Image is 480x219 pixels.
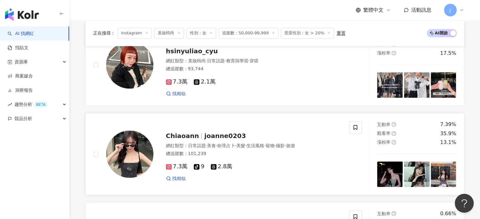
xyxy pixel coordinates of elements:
span: 繁體中文 [363,7,383,14]
span: 穿搭 [250,58,258,63]
span: 2.1萬 [194,78,216,85]
div: 網紅類型 ： [166,143,342,149]
span: 命理占卜 [217,143,235,148]
div: 35.9% [440,130,456,137]
img: post-image [377,161,403,187]
span: 美妝時尚 [154,28,184,38]
img: post-image [431,161,456,187]
span: · [206,58,207,63]
span: question-circle [392,131,396,135]
span: 漲粉率 [377,50,390,55]
span: 互動率 [377,211,390,216]
span: 寵物 [266,143,275,148]
span: · [245,143,246,148]
span: 旅遊 [286,143,295,148]
span: rise [8,102,12,107]
span: · [216,143,217,148]
span: question-circle [392,51,396,55]
span: 7.3萬 [166,78,188,85]
span: 美食 [207,143,216,148]
a: KOL Avatar[PERSON_NAME]C-[PERSON_NAME]hsinyuliao_cyu網紅類型：美妝時尚·日常話題·教育與學習·穿搭總追蹤數：93,7447.3萬2.1萬找相似... [86,24,464,106]
div: 7.39% [440,121,456,128]
span: question-circle [392,211,396,216]
span: · [206,143,207,148]
div: 重置 [336,31,345,36]
span: 7.3萬 [166,163,188,170]
img: post-image [431,72,456,98]
a: 找相似 [166,91,186,97]
span: 2.8萬 [211,163,233,170]
span: 性別：女 [187,28,216,38]
img: post-image [404,72,430,98]
span: · [225,58,226,63]
a: searchAI 找網紅 [8,31,34,37]
iframe: Help Scout Beacon - Open [455,194,474,213]
div: 總追蹤數 ： 93,744 [166,66,342,72]
span: 觀看率 [377,131,390,136]
span: · [235,143,236,148]
span: 資源庫 [15,55,28,69]
span: · [264,143,265,148]
a: KOL AvatarChiaoannjoanne0203網紅類型：日常話題·美食·命理占卜·美髮·生活風格·寵物·攝影·旅遊總追蹤數：101,2397.3萬92.8萬找相似互動率question... [86,113,464,195]
span: 日常話題 [188,143,206,148]
div: 17.5% [440,50,456,57]
span: 攝影 [276,143,285,148]
span: 找相似 [172,91,186,97]
a: 找相似 [166,176,186,182]
img: logo [5,8,39,21]
span: · [285,143,286,148]
div: 0.66% [440,210,456,217]
img: post-image [404,161,430,187]
span: Instagram [118,28,152,38]
span: joanne0203 [204,132,246,140]
span: 競品分析 [15,112,32,126]
span: 9 [194,163,204,170]
a: 找貼文 [8,45,28,51]
span: 教育與學習 [226,58,248,63]
span: Chiaoann [166,132,199,140]
a: 洞察報告 [8,87,33,94]
span: 美髮 [236,143,245,148]
img: post-image [377,72,403,98]
span: 日常話題 [207,58,225,63]
span: 找相似 [172,176,186,182]
span: 美妝時尚 [188,58,206,63]
span: question-circle [392,140,396,144]
span: 正在搜尋 ： [93,31,115,36]
span: J [449,7,451,14]
span: 受眾性別：女 > 20% [281,28,334,38]
span: question-circle [392,122,396,126]
span: 觀看率 [377,42,390,47]
span: 活動訊息 [411,7,431,13]
a: 商案媒合 [8,73,33,79]
span: · [275,143,276,148]
span: 趨勢分析 [15,97,48,112]
span: 追蹤數：50,000-99,999 [219,28,279,38]
img: KOL Avatar [106,41,153,89]
span: · [248,58,249,63]
span: 互動率 [377,122,390,127]
div: BETA [33,101,48,108]
span: 生活風格 [246,143,264,148]
div: 總追蹤數 ： 101,239 [166,151,342,157]
span: 漲粉率 [377,140,390,145]
span: hsinyuliao_cyu [166,47,218,55]
div: 網紅類型 ： [166,58,342,64]
div: 13.1% [440,139,456,146]
img: KOL Avatar [106,130,153,178]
